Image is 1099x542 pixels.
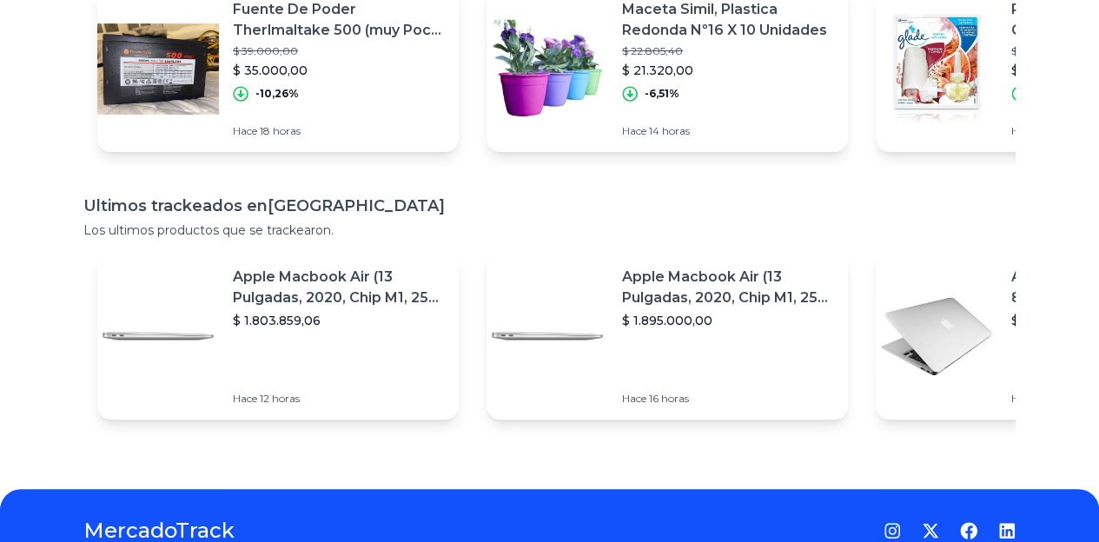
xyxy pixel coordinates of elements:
[645,87,679,101] p: -6,51%
[83,194,1016,218] h1: Ultimos trackeados en [GEOGRAPHIC_DATA]
[922,522,939,539] a: Twitter
[487,275,608,397] img: Featured image
[622,62,834,79] p: $ 21.320,00
[487,8,608,129] img: Featured image
[487,253,848,420] a: Featured imageApple Macbook Air (13 Pulgadas, 2020, Chip M1, 256 Gb De Ssd, 8 Gb De Ram) - Plata$...
[255,87,299,101] p: -10,26%
[622,124,834,138] p: Hace 14 horas
[97,275,219,397] img: Featured image
[233,44,445,58] p: $ 39.000,00
[233,267,445,308] p: Apple Macbook Air (13 Pulgadas, 2020, Chip M1, 256 Gb De Ssd, 8 Gb De Ram) - Plata
[622,44,834,58] p: $ 22.805,40
[622,392,834,406] p: Hace 16 horas
[233,392,445,406] p: Hace 12 horas
[233,62,445,79] p: $ 35.000,00
[876,275,997,397] img: Featured image
[998,522,1016,539] a: LinkedIn
[884,522,901,539] a: Instagram
[83,221,1016,239] p: Los ultimos productos que se trackearon.
[233,312,445,329] p: $ 1.803.859,06
[622,312,834,329] p: $ 1.895.000,00
[622,267,834,308] p: Apple Macbook Air (13 Pulgadas, 2020, Chip M1, 256 Gb De Ssd, 8 Gb De Ram) - Plata
[960,522,977,539] a: Facebook
[97,8,219,129] img: Featured image
[876,8,997,129] img: Featured image
[97,253,459,420] a: Featured imageApple Macbook Air (13 Pulgadas, 2020, Chip M1, 256 Gb De Ssd, 8 Gb De Ram) - Plata$...
[233,124,445,138] p: Hace 18 horas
